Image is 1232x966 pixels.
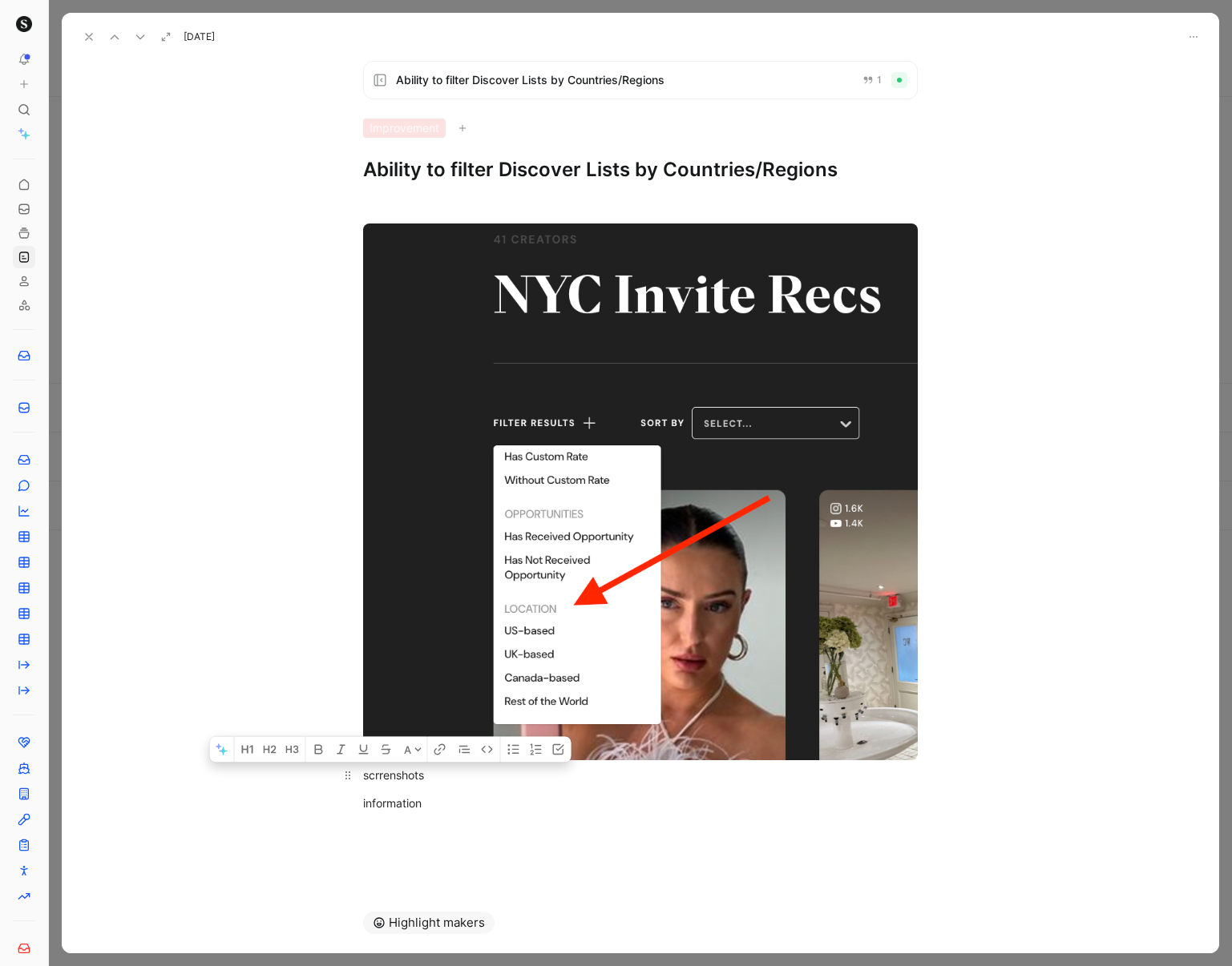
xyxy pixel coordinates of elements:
[859,71,885,89] button: 1
[363,912,495,934] button: Highlight makers
[16,16,32,32] img: shopmy
[363,223,918,760] img: Screenshot 2025-08-29 at 3.20.36 PM.png
[363,157,918,183] h1: Ability to filter Discover Lists by Countries/Regions
[184,30,215,43] span: [DATE]
[363,795,918,811] div: information
[363,119,446,138] div: Improvement
[363,119,918,138] div: Improvement
[13,13,35,35] button: shopmy
[877,75,882,85] span: 1
[396,70,850,90] span: Ability to filter Discover Lists by Countries/Regions
[363,767,918,783] div: scrrenshots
